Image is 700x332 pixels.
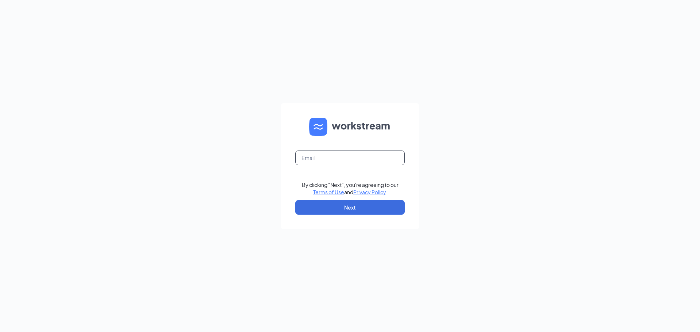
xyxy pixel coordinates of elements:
[353,189,386,195] a: Privacy Policy
[295,151,405,165] input: Email
[302,181,398,196] div: By clicking "Next", you're agreeing to our and .
[313,189,344,195] a: Terms of Use
[295,200,405,215] button: Next
[309,118,391,136] img: WS logo and Workstream text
